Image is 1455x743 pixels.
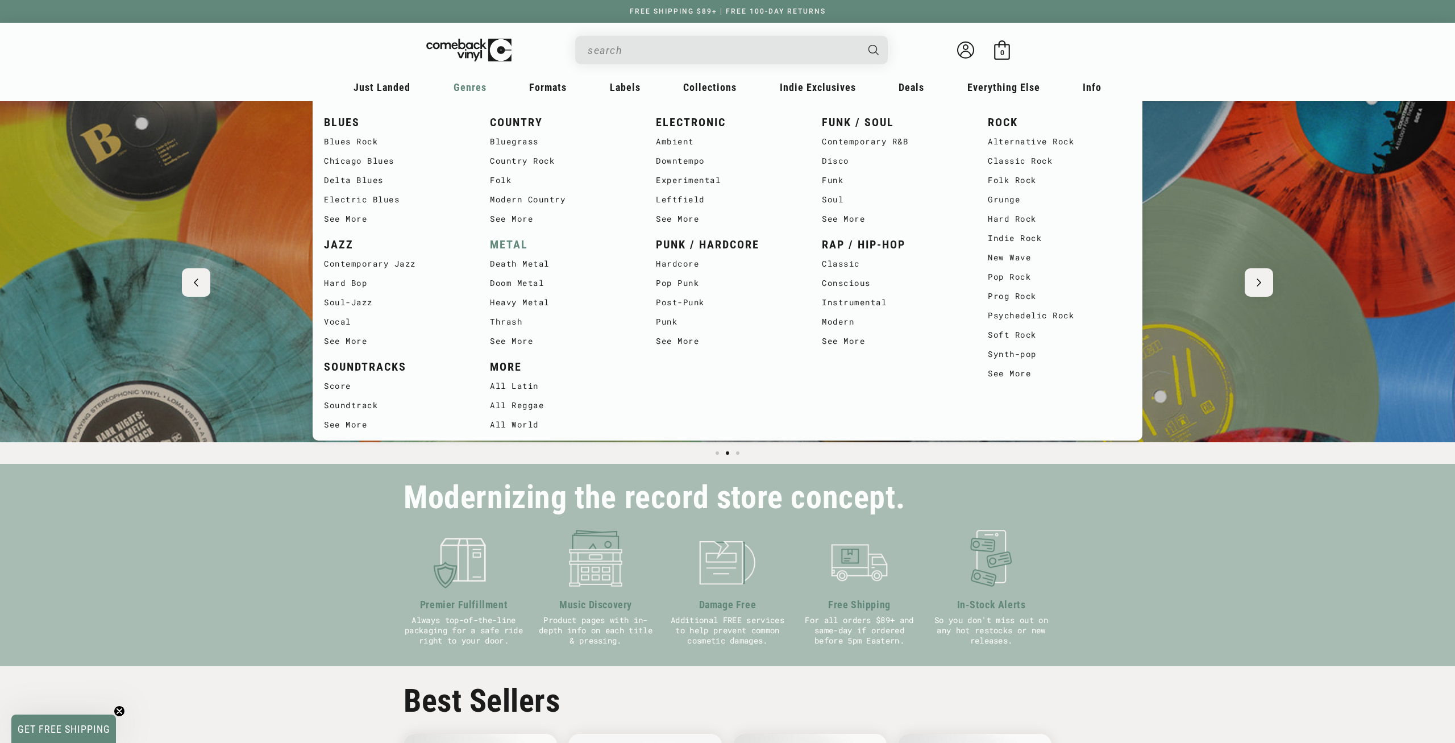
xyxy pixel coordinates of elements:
[575,36,888,64] div: Search
[535,615,656,646] p: Product pages with in-depth info on each title & pressing.
[988,344,1131,364] a: Synth-pop
[354,81,410,93] span: Just Landed
[324,376,467,396] a: Score
[988,306,1131,325] a: Psychedelic Rock
[18,723,110,735] span: GET FREE SHIPPING
[799,597,920,612] h3: Free Shipping
[324,151,467,171] a: Chicago Blues
[114,705,125,717] button: Close teaser
[799,615,920,646] p: For all orders $89+ and same-day if ordered before 5pm Eastern.
[324,293,467,312] a: Soul-Jazz
[667,597,788,612] h3: Damage Free
[656,190,799,209] a: Leftfield
[454,81,487,93] span: Genres
[324,209,467,229] a: See More
[656,151,799,171] a: Downtempo
[722,448,733,458] button: Load slide 2 of 3
[988,151,1131,171] a: Classic Rock
[822,171,965,190] a: Funk
[490,331,633,351] a: See More
[712,448,722,458] button: Load slide 1 of 3
[324,190,467,209] a: Electric Blues
[1000,48,1004,57] span: 0
[182,268,210,297] button: Previous slide
[822,190,965,209] a: Soul
[988,229,1131,248] a: Indie Rock
[404,682,1051,720] h2: Best Sellers
[822,273,965,293] a: Conscious
[490,376,633,396] a: All Latin
[667,615,788,646] p: Additional FREE services to help prevent common cosmetic damages.
[656,293,799,312] a: Post-Punk
[899,81,924,93] span: Deals
[780,81,856,93] span: Indie Exclusives
[683,81,737,93] span: Collections
[618,7,837,15] a: FREE SHIPPING $89+ | FREE 100-DAY RETURNS
[324,132,467,151] a: Blues Rock
[610,81,641,93] span: Labels
[324,273,467,293] a: Hard Bop
[490,396,633,415] a: All Reggae
[988,364,1131,383] a: See More
[324,171,467,190] a: Delta Blues
[988,267,1131,287] a: Pop Rock
[404,597,524,612] h3: Premier Fulfillment
[656,209,799,229] a: See More
[656,235,799,254] a: PUNK / HARDCORE
[822,113,965,132] a: FUNK / SOUL
[529,81,567,93] span: Formats
[11,715,116,743] div: GET FREE SHIPPINGClose teaser
[733,448,743,458] button: Load slide 3 of 3
[967,81,1040,93] span: Everything Else
[490,171,633,190] a: Folk
[490,209,633,229] a: See More
[988,248,1131,267] a: New Wave
[822,235,965,254] a: RAP / HIP-HOP
[490,273,633,293] a: Doom Metal
[1083,81,1101,93] span: Info
[490,113,633,132] a: COUNTRY
[656,254,799,273] a: Hardcore
[490,132,633,151] a: Bluegrass
[822,132,965,151] a: Contemporary R&B
[490,293,633,312] a: Heavy Metal
[822,331,965,351] a: See More
[324,235,467,254] a: JAZZ
[988,190,1131,209] a: Grunge
[859,36,889,64] button: Search
[656,171,799,190] a: Experimental
[822,293,965,312] a: Instrumental
[490,151,633,171] a: Country Rock
[324,415,467,434] a: See More
[324,331,467,351] a: See More
[324,254,467,273] a: Contemporary Jazz
[988,171,1131,190] a: Folk Rock
[822,312,965,331] a: Modern
[404,484,905,511] h2: Modernizing the record store concept.
[324,312,467,331] a: Vocal
[324,113,467,132] a: BLUES
[988,113,1131,132] a: ROCK
[490,415,633,434] a: All World
[490,235,633,254] a: METAL
[656,312,799,331] a: Punk
[656,331,799,351] a: See More
[656,113,799,132] a: ELECTRONIC
[931,597,1051,612] h3: In-Stock Alerts
[324,358,467,376] a: SOUNDTRACKS
[535,597,656,612] h3: Music Discovery
[1245,268,1273,297] button: Next slide
[988,132,1131,151] a: Alternative Rock
[404,615,524,646] p: Always top-of-the-line packaging for a safe ride right to your door.
[822,254,965,273] a: Classic
[656,132,799,151] a: Ambient
[490,190,633,209] a: Modern Country
[490,312,633,331] a: Thrash
[588,39,857,62] input: When autocomplete results are available use up and down arrows to review and enter to select
[822,151,965,171] a: Disco
[490,254,633,273] a: Death Metal
[656,273,799,293] a: Pop Punk
[931,615,1051,646] p: So you don't miss out on any hot restocks or new releases.
[988,325,1131,344] a: Soft Rock
[988,287,1131,306] a: Prog Rock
